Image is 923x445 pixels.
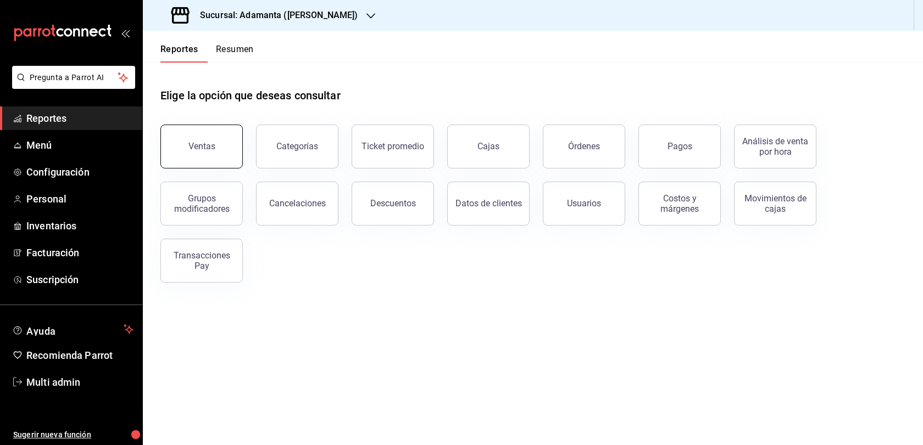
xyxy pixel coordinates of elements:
[121,29,130,37] button: open_drawer_menu
[352,125,434,168] button: Ticket promedio
[160,182,243,226] button: Grupos modificadores
[269,198,326,209] div: Cancelaciones
[352,182,434,226] button: Descuentos
[26,218,134,233] span: Inventarios
[26,348,134,363] span: Recomienda Parrot
[276,141,318,151] div: Categorías
[30,72,118,83] span: Pregunta a Parrot AI
[26,191,134,206] span: Personal
[447,125,530,168] button: Cajas
[26,111,134,126] span: Reportes
[26,272,134,287] span: Suscripción
[26,245,134,260] span: Facturación
[477,141,499,151] div: Cajas
[646,193,714,214] div: Costos y márgenes
[668,141,692,151] div: Pagos
[188,141,215,151] div: Ventas
[567,198,601,209] div: Usuarios
[26,323,119,336] span: Ayuda
[543,125,625,168] button: Órdenes
[370,198,416,209] div: Descuentos
[455,198,522,209] div: Datos de clientes
[26,138,134,153] span: Menú
[741,193,809,214] div: Movimientos de cajas
[362,141,424,151] div: Ticket promedio
[216,44,254,63] button: Resumen
[191,9,358,22] h3: Sucursal: Adamanta ([PERSON_NAME])
[734,182,816,226] button: Movimientos de cajas
[256,125,338,168] button: Categorías
[638,125,721,168] button: Pagos
[160,239,243,283] button: Transacciones Pay
[26,165,134,179] span: Configuración
[543,182,625,226] button: Usuarios
[168,250,236,271] div: Transacciones Pay
[447,182,530,226] button: Datos de clientes
[568,141,600,151] div: Órdenes
[256,182,338,226] button: Cancelaciones
[160,44,198,63] button: Reportes
[13,429,134,441] span: Sugerir nueva función
[12,66,135,89] button: Pregunta a Parrot AI
[160,44,254,63] div: navigation tabs
[8,80,135,91] a: Pregunta a Parrot AI
[26,375,134,390] span: Multi admin
[160,87,341,104] h1: Elige la opción que deseas consultar
[160,125,243,168] button: Ventas
[741,136,809,157] div: Análisis de venta por hora
[168,193,236,214] div: Grupos modificadores
[734,125,816,168] button: Análisis de venta por hora
[638,182,721,226] button: Costos y márgenes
